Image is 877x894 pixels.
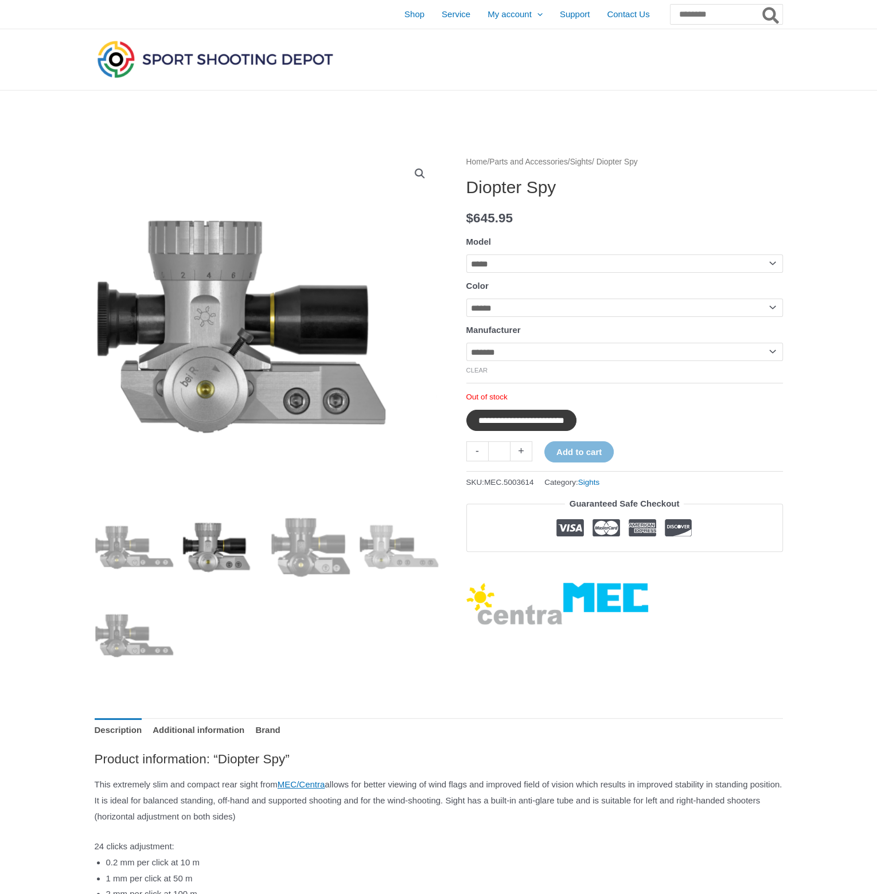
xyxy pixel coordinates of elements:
label: Model [466,237,491,246]
a: View full-screen image gallery [410,163,430,184]
a: + [510,441,532,461]
input: Product quantity [488,441,510,461]
a: Additional information [153,718,244,743]
a: Brand [255,718,280,743]
a: Description [95,718,142,743]
legend: Guaranteed Safe Checkout [565,496,684,512]
nav: Breadcrumb [466,155,783,170]
iframe: Customer reviews powered by Trustpilot [466,560,783,574]
span: SKU: [466,475,534,489]
a: - [466,441,488,461]
img: Diopter Spy - Image 3 [271,507,350,587]
span: 0.2 mm per click at 10 m [106,857,200,867]
a: Home [466,158,488,166]
a: Centra [466,583,563,630]
span: MEC.5003614 [484,478,533,487]
img: Diopter Spy - Image 2 [182,507,262,587]
span: Category: [544,475,599,489]
span: $ [466,211,474,225]
a: Sights [578,478,600,487]
a: Parts and Accessories [489,158,568,166]
img: Diopter Spy [95,507,174,587]
img: Diopter Spy [95,595,174,675]
div: 24 clicks adjustment: [95,838,783,854]
span: 1 mm per click at 50 m [106,873,193,883]
p: This extremely slim and compact rear sight from allows for better viewing of wind flags and impro... [95,777,783,825]
img: Diopter Spy - Image 4 [359,507,439,587]
img: Sport Shooting Depot [95,38,336,80]
label: Color [466,281,489,291]
a: Clear options [466,367,488,374]
button: Add to cart [544,441,614,462]
h2: Product information: “Diopter Spy” [95,751,783,767]
a: Sights [570,158,592,166]
p: Out of stock [466,392,783,402]
label: Manufacturer [466,325,521,335]
a: MEC [563,583,648,630]
button: Search [760,5,782,24]
bdi: 645.95 [466,211,513,225]
h1: Diopter Spy [466,177,783,198]
a: MEC/Centra [278,779,325,789]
